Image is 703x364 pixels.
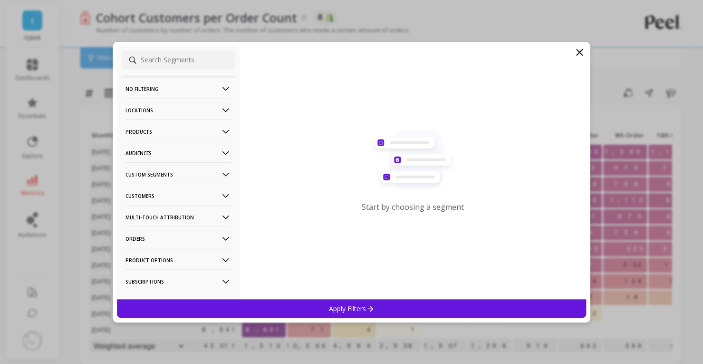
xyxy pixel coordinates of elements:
[125,162,231,187] p: Custom Segments
[125,119,231,144] p: Products
[125,269,231,294] p: Subscriptions
[125,248,231,272] p: Product Options
[329,304,374,313] p: Apply Filters
[125,77,231,101] p: No filtering
[125,141,231,165] p: Audiences
[125,205,231,229] p: Multi-Touch Attribution
[125,291,231,315] p: Survey Questions
[125,98,231,122] p: Locations
[122,50,235,69] input: Search Segments
[362,202,464,212] p: Start by choosing a segment
[125,226,231,251] p: Orders
[125,184,231,208] p: Customers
